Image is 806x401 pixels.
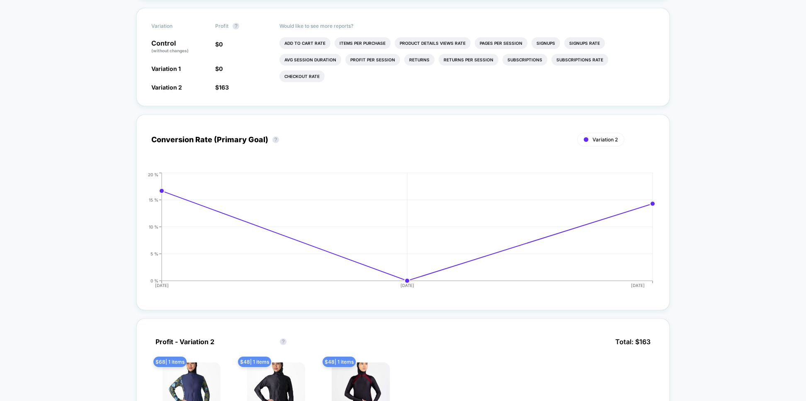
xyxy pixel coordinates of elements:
li: Items Per Purchase [335,37,391,49]
span: Profit [215,23,228,29]
span: 0 [219,65,223,72]
span: $ [215,84,229,91]
span: $ 48 | 1 items [323,357,356,367]
tspan: 5 % [151,251,158,256]
span: 0 [219,41,223,48]
li: Signups Rate [564,37,605,49]
tspan: 20 % [148,172,158,177]
li: Product Details Views Rate [395,37,471,49]
div: CONVERSION_RATE [143,171,646,295]
tspan: 15 % [149,197,158,202]
span: Variation 2 [151,84,182,91]
tspan: [DATE] [155,283,169,288]
span: 163 [219,84,229,91]
span: $ [215,41,223,48]
span: Variation [151,23,197,29]
tspan: 10 % [149,224,158,229]
li: Add To Cart Rate [279,37,330,49]
span: Variation 1 [151,65,181,72]
button: ? [272,136,279,143]
li: Returns [404,54,435,66]
p: Would like to see more reports? [279,23,655,29]
tspan: [DATE] [631,283,645,288]
li: Profit Per Session [345,54,400,66]
tspan: 0 % [151,278,158,283]
li: Avg Session Duration [279,54,341,66]
span: $ 48 | 1 items [238,357,271,367]
li: Subscriptions [503,54,547,66]
tspan: [DATE] [401,283,414,288]
li: Returns Per Session [439,54,498,66]
span: $ [215,65,223,72]
p: Control [151,40,207,54]
li: Signups [532,37,560,49]
span: $ 68 | 1 items [153,357,187,367]
li: Pages Per Session [475,37,527,49]
li: Subscriptions Rate [551,54,608,66]
span: (without changes) [151,48,189,53]
span: Variation 2 [592,136,618,143]
button: ? [233,23,239,29]
button: ? [280,338,286,345]
span: Total: $ 163 [611,333,655,350]
li: Checkout Rate [279,70,325,82]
